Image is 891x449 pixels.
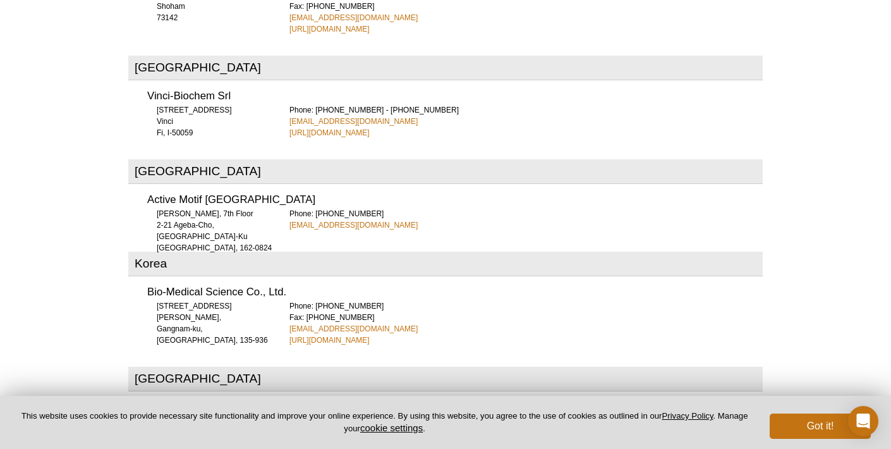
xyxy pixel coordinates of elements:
h2: Korea [128,252,763,276]
h3: Active Motif [GEOGRAPHIC_DATA] [147,195,763,206]
a: [EMAIL_ADDRESS][DOMAIN_NAME] [289,12,418,23]
a: [URL][DOMAIN_NAME] [289,335,370,346]
h3: Bio-Medical Science Co., Ltd. [147,287,763,298]
button: Got it! [770,414,871,439]
h2: [GEOGRAPHIC_DATA] [128,367,763,391]
a: [URL][DOMAIN_NAME] [289,127,370,138]
div: [STREET_ADDRESS] Vinci Fi, I-50059 [147,104,274,138]
button: cookie settings [360,422,423,433]
h3: Vinci-Biochem Srl [147,91,763,102]
a: [EMAIL_ADDRESS][DOMAIN_NAME] [289,323,418,335]
div: Phone: [PHONE_NUMBER] [289,208,763,231]
a: [EMAIL_ADDRESS][DOMAIN_NAME] [289,219,418,231]
div: Open Intercom Messenger [848,406,878,436]
div: Phone: [PHONE_NUMBER] Fax: [PHONE_NUMBER] [289,300,763,346]
div: Phone: [PHONE_NUMBER] - [PHONE_NUMBER] [289,104,763,138]
div: [PERSON_NAME], 7th Floor 2-21 Ageba-Cho, [GEOGRAPHIC_DATA]-Ku [GEOGRAPHIC_DATA], 162-0824 [147,208,274,254]
a: Privacy Policy [662,411,713,421]
div: [STREET_ADDRESS][PERSON_NAME], Gangnam-ku, [GEOGRAPHIC_DATA], 135-936 [147,300,274,346]
p: This website uses cookies to provide necessary site functionality and improve your online experie... [20,410,749,434]
h2: [GEOGRAPHIC_DATA] [128,159,763,184]
a: [URL][DOMAIN_NAME] [289,23,370,35]
h2: [GEOGRAPHIC_DATA] [128,56,763,80]
a: [EMAIL_ADDRESS][DOMAIN_NAME] [289,116,418,127]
